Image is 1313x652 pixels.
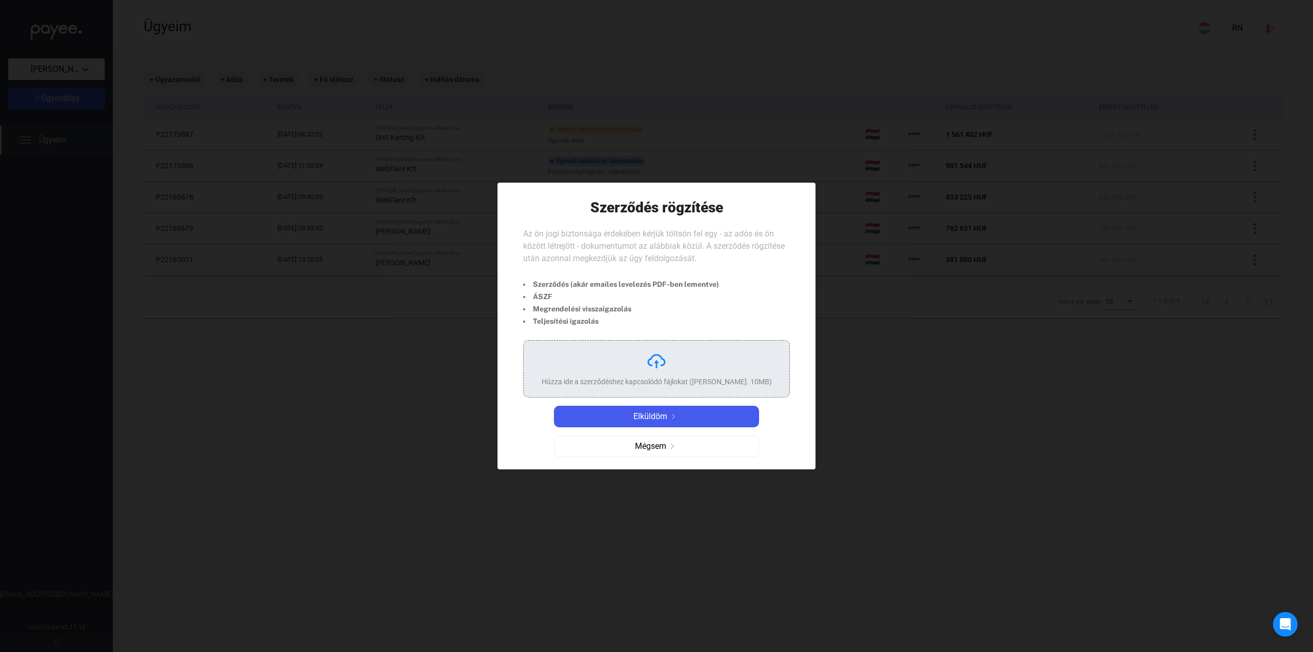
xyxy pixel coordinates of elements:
[523,290,719,303] li: ÁSZF
[1273,612,1298,637] div: Open Intercom Messenger
[523,278,719,290] li: Szerződés (akár emailes levelezés PDF-ben lementve)
[523,315,719,327] li: Teljesítési igazolás
[635,440,666,452] span: Mégsem
[554,406,759,427] button: Elküldömarrow-right-white
[633,410,667,423] span: Elküldöm
[523,229,785,263] span: Az ön jogi biztonsága érdekében kérjük töltsön fel egy - az adós és ön között létrejött - dokumen...
[523,303,719,315] li: Megrendelési visszaigazolás
[667,414,680,419] img: arrow-right-white
[590,199,723,216] h1: Szerződés rögzítése
[554,436,759,457] button: Mégsemarrow-right-grey
[666,444,679,449] img: arrow-right-grey
[542,377,772,387] div: Húzza ide a szerződéshez kapcsolódó fájlokat ([PERSON_NAME]. 10MB)
[646,351,667,371] img: upload-cloud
